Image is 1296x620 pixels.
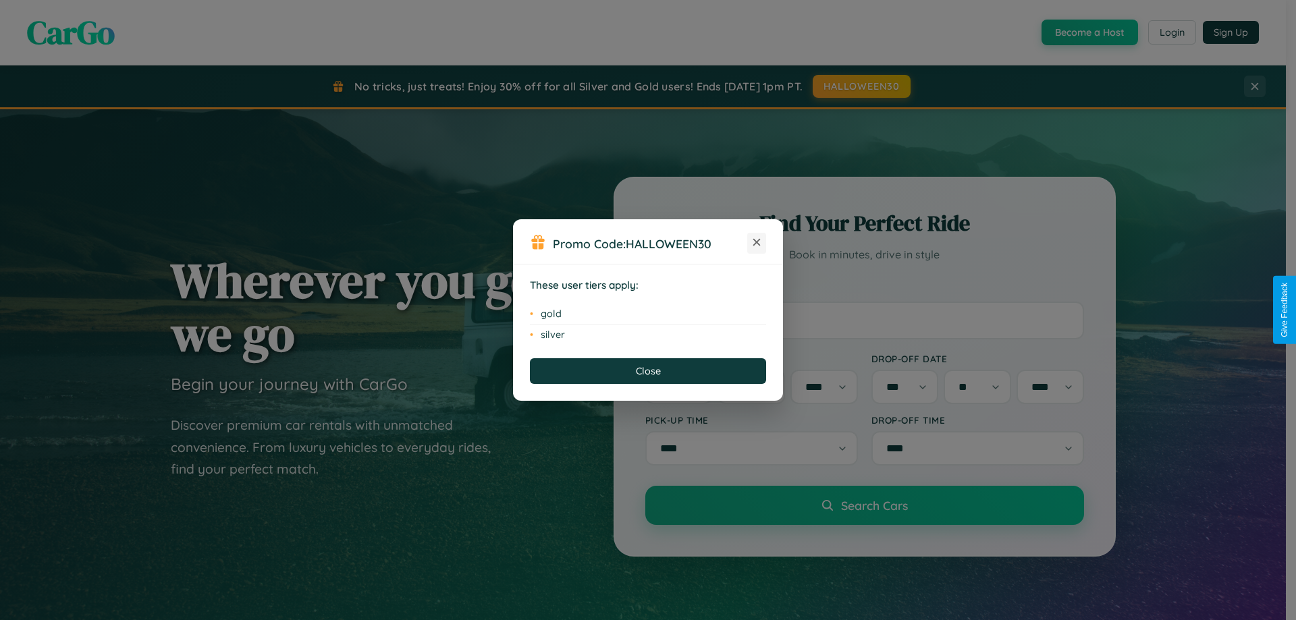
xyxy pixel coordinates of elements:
li: silver [530,325,766,345]
button: Close [530,358,766,384]
strong: These user tiers apply: [530,279,639,291]
b: HALLOWEEN30 [626,236,711,251]
h3: Promo Code: [553,236,747,251]
li: gold [530,304,766,325]
div: Give Feedback [1280,283,1289,337]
